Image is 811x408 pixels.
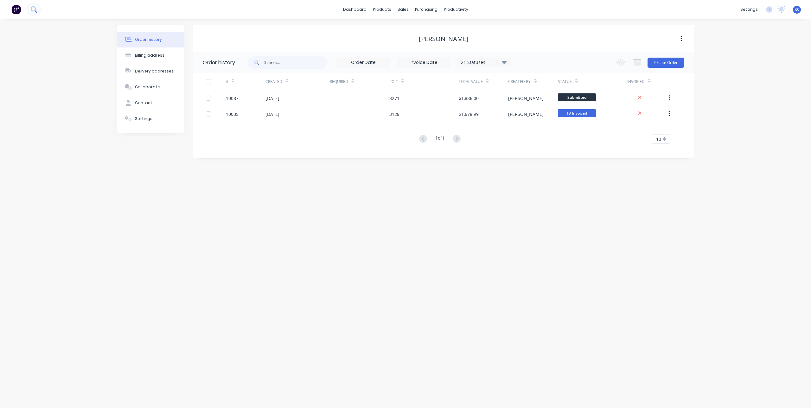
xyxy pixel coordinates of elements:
button: Collaborate [117,79,184,95]
div: Total Value [459,73,508,90]
div: Collaborate [135,84,160,90]
button: Contacts [117,95,184,111]
div: Invoiced [627,73,667,90]
div: PO # [389,73,459,90]
div: Created [265,79,282,85]
div: [PERSON_NAME] [508,95,544,102]
div: Status [558,73,627,90]
button: Create Order [648,58,684,68]
a: dashboard [340,5,370,14]
div: Delivery addresses [135,68,174,74]
div: PO # [389,79,398,85]
input: Order Date [337,58,390,67]
div: Settings [135,116,152,122]
div: Contacts [135,100,155,106]
div: Required [330,79,348,85]
span: Submitted [558,93,596,101]
div: [DATE] [265,95,279,102]
span: 13 Invoiced [558,109,596,117]
div: Created By [508,79,531,85]
div: 21 Statuses [457,59,510,66]
div: Invoiced [627,79,645,85]
div: 10035 [226,111,239,117]
div: Created [265,73,330,90]
div: 1 of 1 [435,135,444,144]
div: 10087 [226,95,239,102]
div: Total Value [459,79,483,85]
div: 3271 [389,95,399,102]
input: Search... [264,56,327,69]
input: Invoice Date [397,58,450,67]
span: KC [795,7,800,12]
div: [PERSON_NAME] [508,111,544,117]
div: [DATE] [265,111,279,117]
div: [PERSON_NAME] [419,35,469,43]
span: 10 [656,136,661,142]
div: purchasing [412,5,441,14]
div: productivity [441,5,471,14]
div: sales [394,5,412,14]
div: # [226,79,228,85]
div: $1,886.00 [459,95,479,102]
div: # [226,73,265,90]
div: $1,678.99 [459,111,479,117]
div: Required [330,73,389,90]
div: Billing address [135,53,164,58]
div: Created By [508,73,558,90]
div: 3128 [389,111,399,117]
div: Order history [135,37,162,42]
div: products [370,5,394,14]
img: Factory [11,5,21,14]
button: Delivery addresses [117,63,184,79]
div: Status [558,79,572,85]
button: Settings [117,111,184,127]
div: Order history [203,59,235,66]
button: Order history [117,32,184,47]
div: settings [737,5,761,14]
button: Billing address [117,47,184,63]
